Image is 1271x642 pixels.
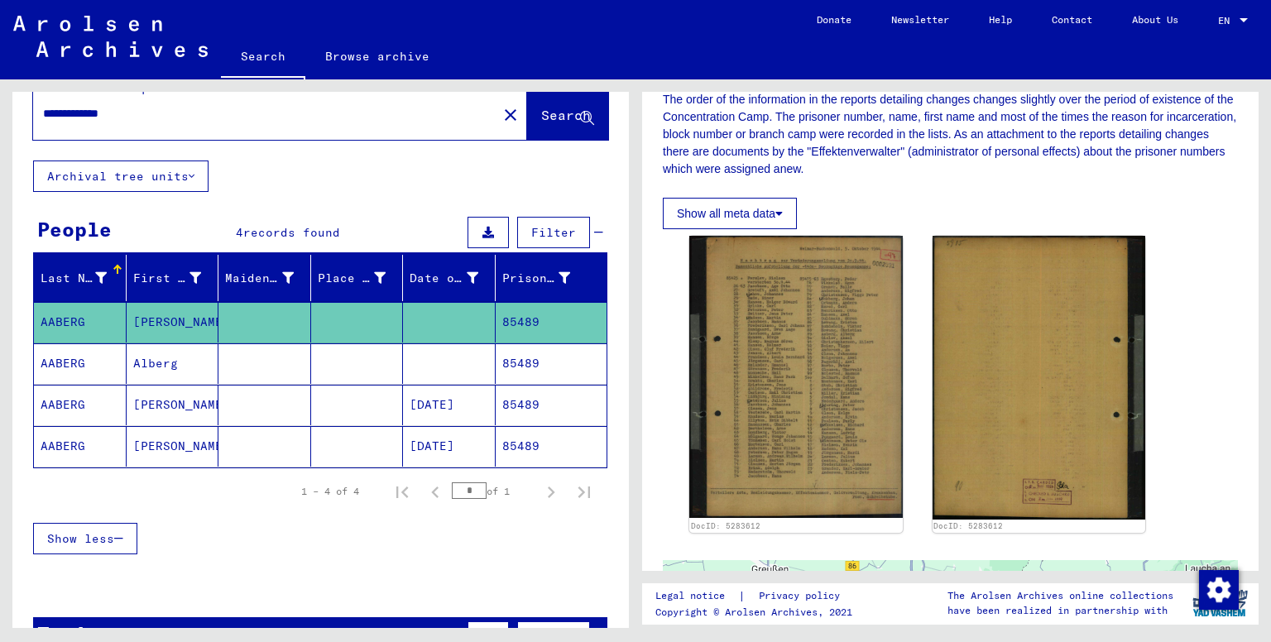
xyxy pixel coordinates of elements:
[403,385,496,425] mat-cell: [DATE]
[47,531,114,546] span: Show less
[410,265,499,291] div: Date of Birth
[133,265,223,291] div: First Name
[502,265,592,291] div: Prisoner #
[663,198,797,229] button: Show all meta data
[34,302,127,343] mat-cell: AABERG
[34,426,127,467] mat-cell: AABERG
[225,265,314,291] div: Maiden Name
[568,475,601,508] button: Last page
[691,521,760,530] a: DocID: 5283612
[34,343,127,384] mat-cell: AABERG
[1189,582,1251,624] img: yv_logo.png
[689,236,903,518] img: 001.jpg
[541,107,591,123] span: Search
[933,236,1146,519] img: 002.jpg
[517,217,590,248] button: Filter
[127,343,219,384] mat-cell: Alberg
[386,475,419,508] button: First page
[318,265,407,291] div: Place of Birth
[127,255,219,301] mat-header-cell: First Name
[403,426,496,467] mat-cell: [DATE]
[33,160,209,192] button: Archival tree units
[305,36,449,76] a: Browse archive
[933,521,1003,530] a: DocID: 5283612
[655,587,738,605] a: Legal notice
[452,483,535,499] div: of 1
[318,270,386,287] div: Place of Birth
[496,255,607,301] mat-header-cell: Prisoner #
[34,255,127,301] mat-header-cell: Last Name
[494,98,527,131] button: Clear
[535,475,568,508] button: Next page
[527,89,608,140] button: Search
[127,302,219,343] mat-cell: [PERSON_NAME]
[34,385,127,425] mat-cell: AABERG
[13,16,208,57] img: Arolsen_neg.svg
[947,588,1173,603] p: The Arolsen Archives online collections
[243,225,340,240] span: records found
[410,270,478,287] div: Date of Birth
[37,214,112,244] div: People
[501,105,520,125] mat-icon: close
[41,265,127,291] div: Last Name
[1218,15,1236,26] span: EN
[419,475,452,508] button: Previous page
[218,255,311,301] mat-header-cell: Maiden Name
[496,426,607,467] mat-cell: 85489
[33,523,137,554] button: Show less
[496,302,607,343] mat-cell: 85489
[1198,569,1238,609] div: Change consent
[947,603,1173,618] p: have been realized in partnership with
[1199,570,1239,610] img: Change consent
[127,426,219,467] mat-cell: [PERSON_NAME]
[403,255,496,301] mat-header-cell: Date of Birth
[311,255,404,301] mat-header-cell: Place of Birth
[225,270,294,287] div: Maiden Name
[531,225,576,240] span: Filter
[301,484,359,499] div: 1 – 4 of 4
[127,385,219,425] mat-cell: [PERSON_NAME]
[663,91,1238,178] p: The order of the information in the reports detailing changes changes slightly over the period of...
[496,343,607,384] mat-cell: 85489
[746,587,860,605] a: Privacy policy
[236,225,243,240] span: 4
[655,587,860,605] div: |
[655,605,860,620] p: Copyright © Arolsen Archives, 2021
[133,270,202,287] div: First Name
[502,270,571,287] div: Prisoner #
[41,270,107,287] div: Last Name
[496,385,607,425] mat-cell: 85489
[221,36,305,79] a: Search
